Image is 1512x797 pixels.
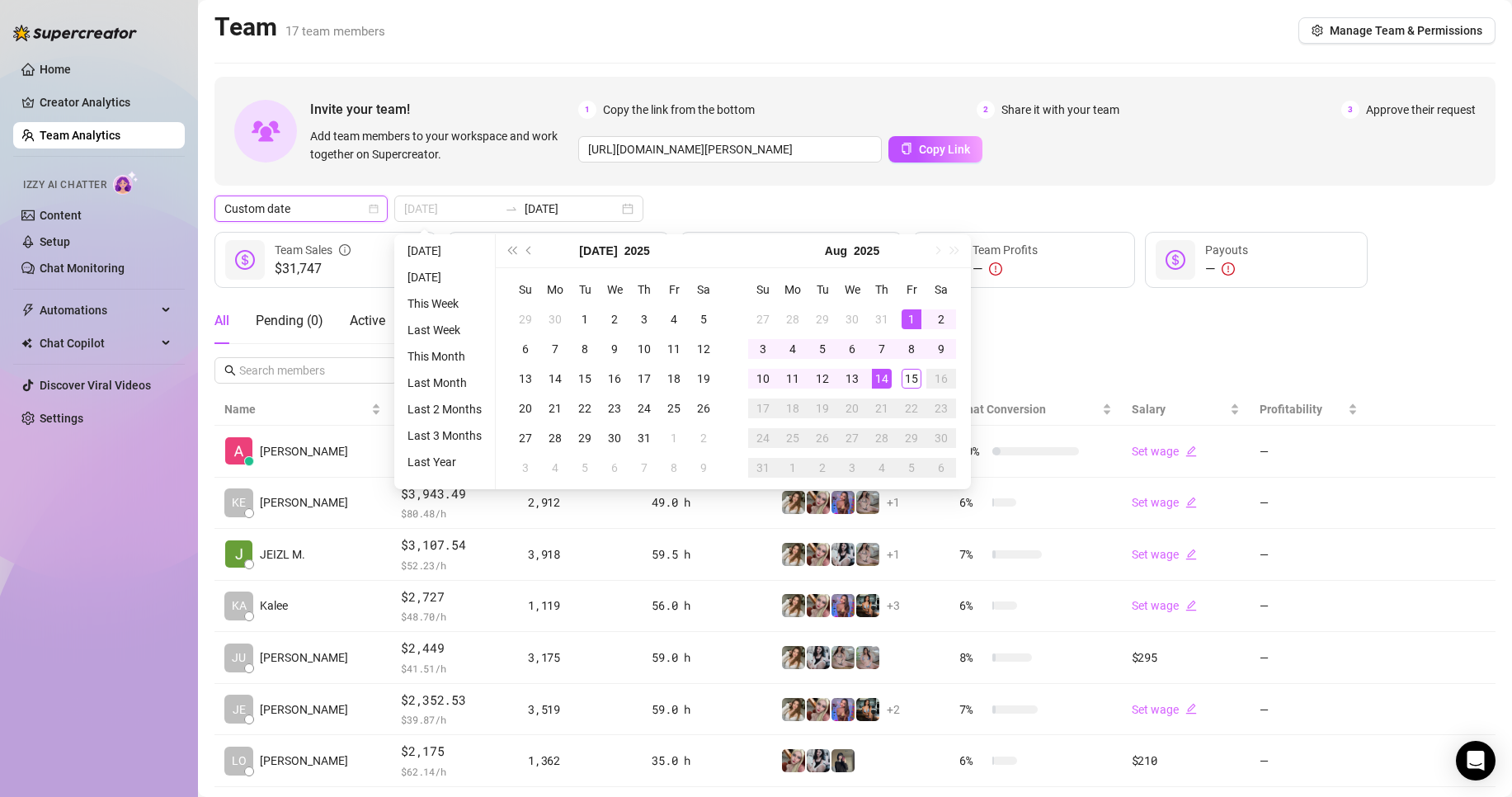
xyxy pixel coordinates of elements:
[1166,250,1185,270] span: dollar-circle
[600,394,629,423] td: 2025-07-23
[516,458,535,478] div: 3
[1222,262,1235,276] span: exclamation-circle
[842,339,862,359] div: 6
[570,304,600,334] td: 2025-07-01
[778,275,808,304] th: Mo
[401,426,488,446] li: Last 3 Months
[1250,478,1368,530] td: —
[401,484,508,504] span: $3,943.49
[40,379,151,392] a: Discover Viral Videos
[867,423,897,453] td: 2025-08-28
[605,309,624,329] div: 2
[505,202,518,215] span: to
[807,543,830,566] img: Anna
[545,309,565,329] div: 30
[570,334,600,364] td: 2025-07-08
[605,369,624,389] div: 16
[842,428,862,448] div: 27
[694,398,714,418] div: 26
[634,309,654,329] div: 3
[40,209,82,222] a: Content
[813,398,832,418] div: 19
[570,394,600,423] td: 2025-07-22
[260,493,348,512] span: [PERSON_NAME]
[545,428,565,448] div: 28
[689,394,718,423] td: 2025-07-26
[401,241,488,261] li: [DATE]
[629,364,659,394] td: 2025-07-17
[1260,403,1322,416] span: Profitability
[664,398,684,418] div: 25
[808,275,837,304] th: Tu
[605,339,624,359] div: 9
[926,275,956,304] th: Sa
[831,646,855,669] img: Daisy
[579,234,617,267] button: Choose a month
[516,369,535,389] div: 13
[540,304,570,334] td: 2025-06-30
[926,453,956,483] td: 2025-09-06
[856,491,879,514] img: Daisy
[1456,741,1496,780] div: Open Intercom Messenger
[1185,549,1197,560] span: edit
[901,143,912,154] span: copy
[545,369,565,389] div: 14
[825,234,847,267] button: Choose a month
[629,304,659,334] td: 2025-07-03
[634,369,654,389] div: 17
[401,399,488,419] li: Last 2 Months
[808,453,837,483] td: 2025-09-02
[1205,243,1248,257] span: Payouts
[235,250,255,270] span: dollar-circle
[931,398,951,418] div: 23
[40,262,125,275] a: Chat Monitoring
[570,275,600,304] th: Tu
[973,259,1038,279] div: —
[1001,101,1119,119] span: Share it with your team
[525,200,619,218] input: End date
[782,749,805,772] img: Anna
[629,453,659,483] td: 2025-08-07
[989,262,1002,276] span: exclamation-circle
[40,63,71,76] a: Home
[831,594,855,617] img: Ava
[959,403,1046,416] span: Chat Conversion
[214,311,229,331] div: All
[782,491,805,514] img: Paige
[1132,548,1197,561] a: Set wageedit
[856,594,879,617] img: Ava
[973,243,1038,257] span: Team Profits
[694,339,714,359] div: 12
[260,442,348,460] span: [PERSON_NAME]
[694,309,714,329] div: 5
[782,698,805,721] img: Paige
[659,453,689,483] td: 2025-08-08
[545,339,565,359] div: 7
[689,334,718,364] td: 2025-07-12
[664,428,684,448] div: 1
[748,453,778,483] td: 2025-08-31
[842,309,862,329] div: 30
[807,594,830,617] img: Anna
[782,543,805,566] img: Paige
[782,646,805,669] img: Paige
[1250,426,1368,478] td: —
[783,398,803,418] div: 18
[570,453,600,483] td: 2025-08-05
[575,458,595,478] div: 5
[605,458,624,478] div: 6
[1330,24,1482,37] span: Manage Team & Permissions
[694,369,714,389] div: 19
[872,369,892,389] div: 14
[40,235,70,248] a: Setup
[540,364,570,394] td: 2025-07-14
[401,267,488,287] li: [DATE]
[867,304,897,334] td: 2025-07-31
[931,309,951,329] div: 2
[575,428,595,448] div: 29
[931,339,951,359] div: 9
[842,458,862,478] div: 3
[897,453,926,483] td: 2025-09-05
[748,423,778,453] td: 2025-08-24
[540,334,570,364] td: 2025-07-07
